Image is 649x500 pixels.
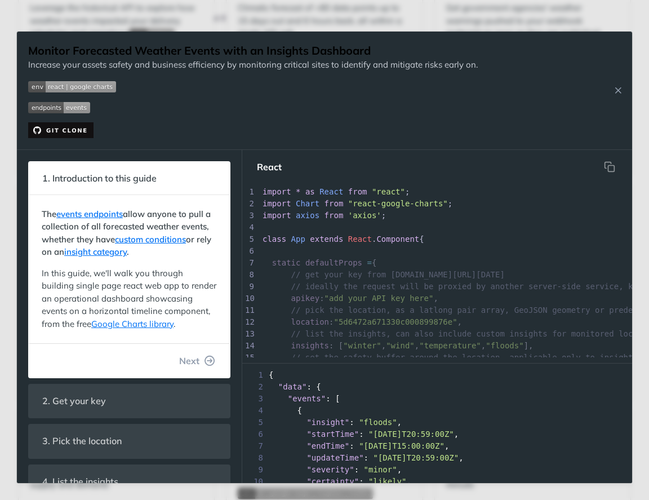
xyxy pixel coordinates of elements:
span: defaultProps [305,258,362,267]
span: React [319,187,343,196]
span: "react" [372,187,405,196]
span: as [305,187,315,196]
span: : , [263,317,462,326]
span: "severity" [306,465,354,474]
span: insights [291,341,329,350]
div: 6 [242,245,256,257]
span: ; [381,211,386,220]
span: axios [296,211,319,220]
span: "add your API key here" [324,294,434,303]
span: 2 [242,381,266,393]
span: "startTime" [306,430,359,439]
div: : [ [242,393,632,405]
div: : , [242,428,632,440]
span: 2. Get your key [34,390,114,412]
span: "data" [278,382,307,391]
span: 4. List the insights [34,471,126,493]
button: Close Recipe [610,85,626,96]
span: 7 [242,440,266,452]
span: 1. Introduction to this guide [34,167,165,189]
span: from [324,211,344,220]
span: "events" [288,394,326,403]
span: 3 [242,393,266,405]
div: : , [242,476,632,488]
div: 9 [242,281,256,293]
div: 4 [242,222,256,233]
span: location [291,317,329,326]
span: "endTime" [306,441,349,450]
span: ; [448,199,452,208]
div: 5 [242,233,256,245]
button: Next [170,349,224,372]
span: 5 [242,417,266,428]
span: import [263,199,291,208]
span: "[DATE]T20:59:00Z" [368,430,454,439]
div: : , [242,440,632,452]
span: "likely" [368,477,406,486]
span: Chart [296,199,319,208]
span: "[DATE]T15:00:00Z" [359,441,444,450]
span: from [324,199,344,208]
div: 15 [242,352,256,364]
div: { [242,405,632,417]
span: = [367,258,371,267]
div: 3 [242,210,256,222]
div: 14 [242,340,256,352]
span: 3. Pick the location [34,430,130,452]
span: apikey [291,294,320,303]
img: endpoint [28,102,90,113]
span: ; [405,187,410,196]
div: 10 [242,293,256,304]
span: { [263,258,376,267]
div: { [242,369,632,381]
p: Increase your assets safety and business efficiency by monitoring critical sites to identify and ... [28,59,478,72]
span: extends [310,234,343,244]
span: "floods" [486,341,523,350]
span: . [372,234,376,244]
span: { [419,234,424,244]
span: 'axios' [348,211,381,220]
span: Expand image [28,101,478,114]
span: Component [376,234,419,244]
div: : , [242,417,632,428]
section: 4. List the insights [28,464,230,499]
span: import [263,211,291,220]
span: "winter" [343,341,381,350]
div: 11 [242,304,256,316]
span: 4 [242,405,266,417]
img: env [28,81,116,92]
section: 3. Pick the location [28,424,230,458]
span: static [272,258,301,267]
span: Expand image [28,80,478,93]
span: "updateTime" [306,453,363,462]
span: import [263,187,291,196]
a: custom conditions [115,234,186,245]
a: Expand image [28,123,94,134]
span: class [263,234,286,244]
span: "[DATE]T20:59:00Z" [373,453,459,462]
svg: hidden [604,161,615,172]
span: : , [263,294,438,303]
section: 2. Get your key [28,384,230,418]
span: 1 [242,369,266,381]
a: events endpoints [56,209,123,219]
span: 8 [242,452,266,464]
div: 1 [242,186,256,198]
strong: The allow anyone to pull a collection of all forecasted weather events, whether they have or rely... [42,209,211,258]
div: 7 [242,257,256,269]
div: : { [242,381,632,393]
div: 2 [242,198,256,210]
div: : , [242,464,632,476]
span: 6 [242,428,266,440]
div: 13 [242,328,256,340]
span: "react-google-charts" [348,199,448,208]
span: 9 [242,464,266,476]
span: React [348,234,372,244]
span: "minor" [364,465,397,474]
span: : [ , , , ], [263,341,534,350]
span: "temperature" [419,341,481,350]
span: "certainty" [306,477,359,486]
a: Google Charts library [91,318,174,329]
div: : , [242,452,632,464]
